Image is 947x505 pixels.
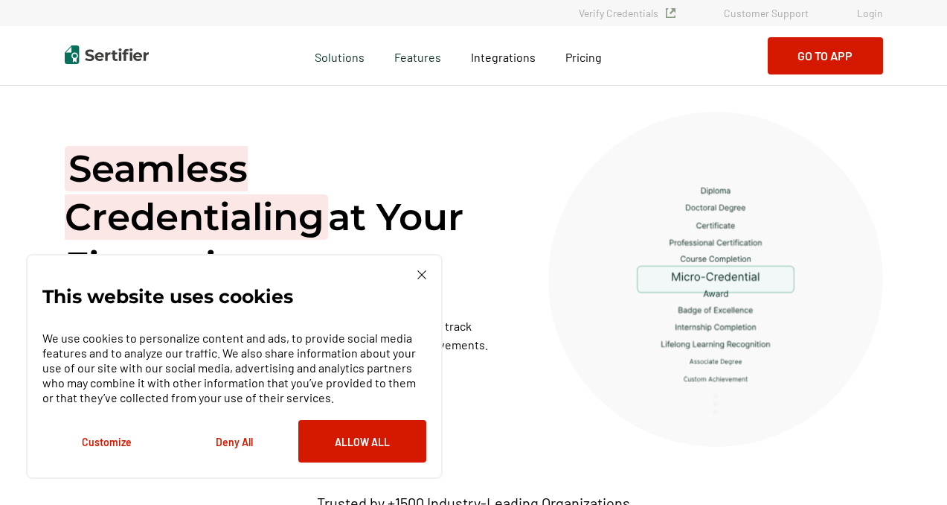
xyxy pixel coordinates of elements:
span: Features [394,46,441,65]
span: Pricing [565,50,602,64]
img: Verified [666,8,675,18]
img: Sertifier | Digital Credentialing Platform [65,45,149,64]
img: Cookie Popup Close [417,270,426,279]
button: Deny All [170,420,298,463]
span: Seamless Credentialing [65,146,328,240]
a: Verify Credentials [579,7,675,19]
g: Associate Degree [690,359,742,365]
a: Pricing [565,46,602,65]
button: Allow All [298,420,426,463]
button: Go to App [768,37,883,74]
p: We use cookies to personalize content and ads, to provide social media features and to analyze ou... [42,331,426,405]
a: Login [857,7,883,19]
a: Customer Support [724,7,809,19]
span: Solutions [315,46,365,65]
button: Customize [42,420,170,463]
span: Integrations [471,50,536,64]
h1: at Your Fingertips [65,144,511,290]
a: Integrations [471,46,536,65]
p: This website uses cookies [42,289,293,304]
